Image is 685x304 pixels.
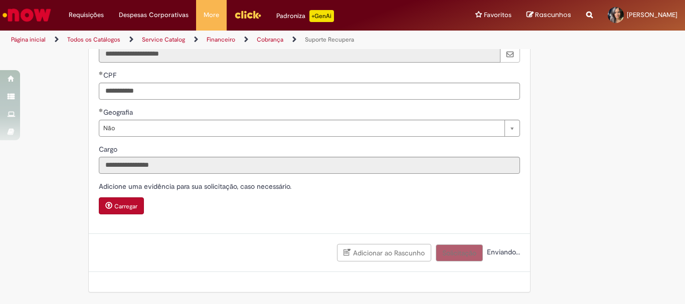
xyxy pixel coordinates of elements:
[204,10,219,20] span: More
[99,46,500,63] input: Email Corporativo
[234,7,261,22] img: click_logo_yellow_360x200.png
[527,11,571,20] a: Rascunhos
[484,10,511,20] span: Favoritos
[99,182,293,191] span: Adicione uma evidência para sua solicitação, caso necessário.
[142,36,185,44] a: Service Catalog
[114,202,137,210] small: Carregar
[67,36,120,44] a: Todos os Catálogos
[103,108,135,117] span: Geografia
[535,10,571,20] span: Rascunhos
[485,247,520,256] span: Enviando...
[69,10,104,20] span: Requisições
[8,31,449,49] ul: Trilhas de página
[103,120,499,136] span: Não
[99,71,103,75] span: Obrigatório Preenchido
[103,71,118,80] span: CPF
[207,36,235,44] a: Financeiro
[99,83,520,100] input: CPF
[627,11,677,19] span: [PERSON_NAME]
[99,144,119,154] label: Somente leitura - Cargo
[99,157,520,174] input: Cargo
[257,36,283,44] a: Cobrança
[305,36,354,44] a: Suporte Recupera
[119,10,189,20] span: Despesas Corporativas
[99,197,144,214] button: Carregar anexo de Adicione uma evidência para sua solicitação, caso necessário.
[1,5,53,25] img: ServiceNow
[11,36,46,44] a: Página inicial
[309,10,334,22] p: +GenAi
[99,108,103,112] span: Obrigatório Preenchido
[99,145,119,154] span: Somente leitura - Cargo
[276,10,334,22] div: Padroniza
